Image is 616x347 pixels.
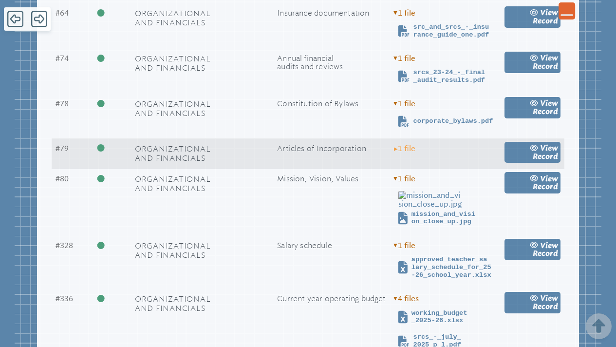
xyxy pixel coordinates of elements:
[394,144,398,153] span: ▸
[277,99,358,108] span: Constitution of Bylaws
[392,11,400,15] span: ▸
[504,97,560,118] a: view Record
[394,66,497,86] a: srcs_23-24_-_final_audit_results.pdf
[135,54,211,73] span: Organizational and Financials
[31,10,47,28] span: Forward
[533,249,558,258] span: Record
[533,61,558,71] span: Record
[135,99,211,118] span: Organizational and Financials
[396,189,495,210] div: mission_and_vision_close_up.jpg
[533,182,558,191] span: Record
[392,57,400,60] span: ▸
[135,294,211,313] span: Organizational and Financials
[277,174,358,183] span: Mission, Vision, Values
[504,142,560,163] a: view Record
[413,117,493,125] span: corporate_bylaws.pdf
[392,177,400,181] span: ▸
[392,297,400,301] span: ▸
[394,253,497,281] a: approved_teacher_salary_schedule_for_25-26_school_year.xlsx
[413,23,495,39] span: src_and_srcs_-_insurance_guide_one.pdf
[56,174,69,183] span: 80
[533,16,558,25] span: Record
[394,294,419,303] span: 4 file s
[504,52,560,73] a: view Record
[533,152,558,161] span: Record
[394,9,415,17] span: 1 file
[413,69,495,84] span: srcs_23-24_-_final_audit_results.pdf
[540,143,558,153] span: view
[394,241,415,250] span: 1 file
[135,144,211,163] span: Organizational and Financials
[394,187,497,228] a: mission_and_vision_close_up.jpgmission_and_vision_close_up.jpg
[396,189,485,210] img: mission_and_vision_close_up.jpg
[504,172,560,193] a: view Record
[394,112,495,131] a: corporate_bylaws.pdf
[277,54,343,71] span: Annual financial audits and reviews
[540,98,558,108] span: view
[394,174,415,183] span: 1 file
[56,99,69,108] span: 78
[135,241,211,260] span: Organizational and Financials
[411,256,495,279] span: approved_teacher_salary_schedule_for_25-26_school_year.xlsx
[394,307,497,328] a: working_budget_2025-26.xlsx
[540,293,558,303] span: view
[56,144,69,153] span: 79
[540,8,558,17] span: view
[504,239,560,260] a: view Record
[394,99,415,108] span: 1 file
[533,107,558,116] span: Record
[504,292,560,313] a: view Record
[56,241,73,250] span: 328
[540,241,558,250] span: view
[533,302,558,311] span: Record
[7,10,23,28] span: Back
[277,241,332,250] span: Salary schedule
[56,54,69,63] span: 74
[56,294,73,303] span: 336
[540,174,558,183] span: view
[504,6,560,28] a: view Record
[392,244,400,248] span: ▸
[540,53,558,62] span: view
[592,315,606,337] button: Scroll Top
[394,21,497,41] a: src_and_srcs_-_insurance_guide_one.pdf
[277,294,386,303] span: Current year operating budget
[392,102,400,106] span: ▸
[411,309,495,325] span: working_budget_2025-26.xlsx
[277,8,369,18] span: Insurance documentation
[135,174,211,193] span: Organizational and Financials
[411,211,495,226] span: mission_and_vision_close_up.jpg
[277,144,366,153] span: Articles of Incorporation
[394,144,415,153] span: 1 file
[56,8,69,18] span: 64
[394,54,415,62] span: 1 file
[135,9,211,27] span: Organizational and Financials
